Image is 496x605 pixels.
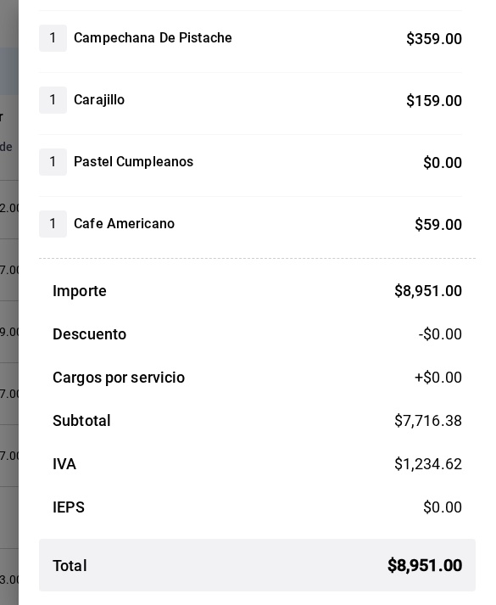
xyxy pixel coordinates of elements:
[74,90,125,110] h4: Carajillo
[53,409,111,432] h3: Subtotal
[74,152,193,172] h4: Pastel Cumpleanos
[415,216,462,233] span: $ 59.00
[53,496,86,518] h3: IEPS
[394,282,462,300] span: $ 8,951.00
[39,152,67,172] span: 1
[423,498,462,516] span: $ 0.00
[39,214,67,234] span: 1
[423,154,462,171] span: $ 0.00
[53,554,87,577] h3: Total
[406,30,462,48] span: $ 359.00
[419,322,462,345] span: -$0.00
[53,452,76,475] h3: IVA
[53,279,107,302] h3: Importe
[53,366,186,389] h3: Cargos por servicio
[415,366,462,389] span: +$ 0.00
[39,28,67,48] span: 1
[74,214,175,234] h4: Cafe Americano
[394,412,462,429] span: $ 7,716.38
[387,552,462,578] span: $ 8,951.00
[394,455,462,473] span: $ 1,234.62
[74,28,232,48] h4: Campechana De Pistache
[406,92,462,109] span: $ 159.00
[39,90,67,110] span: 1
[53,322,126,345] h3: Descuento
